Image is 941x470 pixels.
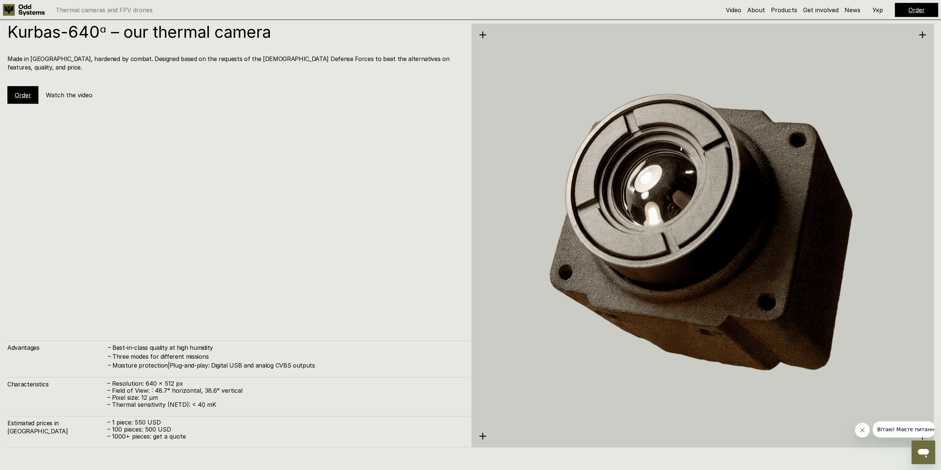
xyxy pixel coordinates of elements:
[726,6,741,14] a: Video
[911,440,935,464] iframe: Button to launch messaging window
[4,5,68,11] span: Вітаю! Маєте питання?
[108,352,111,360] h4: –
[107,401,463,408] p: – Thermal sensitivity (NETD): < 40 mK
[7,419,107,436] h4: Estimated prices in [GEOGRAPHIC_DATA]
[803,6,839,14] a: Get involved
[908,6,925,14] a: Order
[844,6,860,14] a: News
[112,361,463,369] h4: Moisture protection|Plug-and-play: Digital USB and analog CVBS outputs
[112,344,463,352] h4: Best-in-class quality at high humidity
[873,7,883,13] p: Укр
[112,352,463,361] h4: Three modes for different missions
[747,6,765,14] a: About
[107,387,463,394] p: – Field of View: : 48.7° horizontal, 38.6° vertical
[107,426,463,433] p: – 100 pieces: 500 USD
[7,24,463,40] h1: Kurbas-640ᵅ – our thermal camera
[108,361,111,369] h4: –
[107,433,463,440] p: – 1000+ pieces: get a quote
[7,380,107,388] h4: Characteristics
[7,55,463,71] h4: Made in [GEOGRAPHIC_DATA], hardened by combat. Designed based on the requests of the [DEMOGRAPHIC...
[107,394,463,401] p: – Pixel size: 12 µm
[108,343,111,351] h4: –
[7,344,107,352] h4: Advantages
[107,419,463,426] p: – 1 piece: 550 USD
[873,421,935,437] iframe: Message from company
[15,91,31,99] a: Order
[46,91,92,99] h5: Watch the video
[56,7,153,13] p: Thermal cameras and FPV drones
[771,6,797,14] a: Products
[107,380,463,387] p: – Resolution: 640 x 512 px
[855,423,870,437] iframe: Close message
